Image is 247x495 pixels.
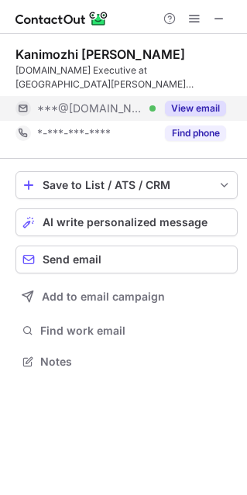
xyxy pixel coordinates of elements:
button: AI write personalized message [15,208,238,236]
button: Find work email [15,320,238,342]
span: Send email [43,253,101,266]
img: ContactOut v5.3.10 [15,9,108,28]
button: Reveal Button [165,101,226,116]
div: Save to List / ATS / CRM [43,179,211,191]
span: ***@[DOMAIN_NAME] [37,101,144,115]
div: Kanimozhi [PERSON_NAME] [15,46,185,62]
button: Reveal Button [165,125,226,141]
span: AI write personalized message [43,216,208,229]
button: Add to email campaign [15,283,238,311]
button: save-profile-one-click [15,171,238,199]
span: Find work email [40,324,232,338]
button: Notes [15,351,238,373]
span: Add to email campaign [42,290,165,303]
span: Notes [40,355,232,369]
button: Send email [15,246,238,273]
div: [DOMAIN_NAME] Executive at [GEOGRAPHIC_DATA][PERSON_NAME][PERSON_NAME] FOOD EXPORTS PRIVATE LIMITED [15,64,238,91]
